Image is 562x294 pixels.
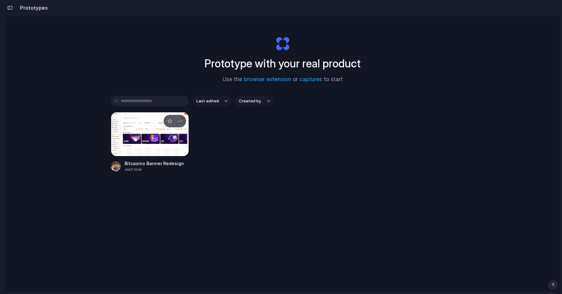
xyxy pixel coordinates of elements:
span: Use the or to start [223,76,343,84]
a: Bitcasino Banner RedesignBitcasino Banner RedesignJust now [111,112,189,172]
span: Created by [239,98,261,104]
h2: Prototypes [17,4,48,12]
div: Bitcasino Banner Redesign [125,160,184,167]
div: Just now [125,167,184,172]
h1: Prototype with your real product [205,55,361,72]
span: Last edited [196,98,219,104]
a: captures [299,76,322,82]
a: browser extension [244,76,291,82]
button: Last edited [193,96,231,106]
button: Created by [235,96,274,106]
